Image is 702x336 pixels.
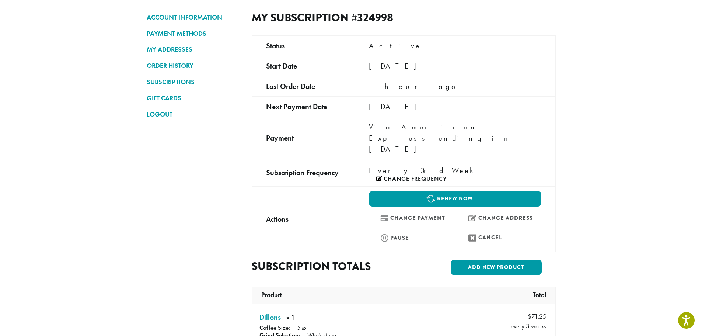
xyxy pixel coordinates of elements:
strong: × 1 [286,313,352,325]
span: 71.25 [528,312,546,321]
td: Subscription Frequency [252,159,355,186]
a: ACCOUNT INFORMATION [147,11,241,24]
a: ORDER HISTORY [147,59,241,72]
td: every 3 weeks [482,304,555,333]
a: SUBSCRIPTIONS [147,76,241,88]
a: Change payment [369,210,453,226]
a: LOGOUT [147,108,241,121]
td: Next payment date [252,96,355,117]
h2: Subscription totals [252,260,398,273]
td: 1 hour ago [355,76,555,96]
td: Start date [252,56,355,76]
a: Renew now [369,191,541,207]
a: Pause [369,230,453,246]
a: Change address [457,210,541,226]
td: Last order date [252,76,355,96]
span: Via American Express ending in [DATE] [369,122,513,154]
a: PAYMENT METHODS [147,27,241,40]
a: GIFT CARDS [147,92,241,104]
p: 5 lb [297,324,306,332]
td: [DATE] [355,56,555,76]
h2: My Subscription #324998 [252,11,398,24]
strong: Coffee Size: [259,324,290,332]
a: Cancel [457,230,541,246]
td: [DATE] [355,96,555,117]
a: MY ADDRESSES [147,43,241,56]
td: Payment [252,117,355,159]
a: Add new product [451,260,542,275]
td: Active [355,35,555,56]
th: Product [254,287,286,304]
th: Total [529,287,553,304]
span: Every 3rd Week [369,165,477,176]
a: Change frequency [376,176,447,182]
a: Dillons [259,312,281,323]
td: Actions [252,186,355,252]
td: Status [252,35,355,56]
span: $ [528,312,531,321]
